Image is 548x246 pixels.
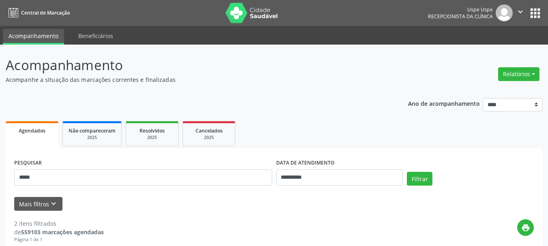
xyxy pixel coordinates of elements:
[521,223,530,232] i: print
[21,228,104,236] strong: 559103 marcações agendadas
[14,197,62,211] button: Mais filtroskeyboard_arrow_down
[3,29,64,45] a: Acompanhamento
[496,4,513,21] img: img
[73,29,119,43] a: Beneficiários
[513,4,528,21] button: 
[196,127,223,134] span: Cancelados
[428,6,493,13] div: Uspe Uspe
[6,55,381,75] p: Acompanhamento
[14,219,104,228] div: 2 itens filtrados
[407,172,432,186] button: Filtrar
[517,219,534,236] button: print
[21,9,70,16] span: Central de Marcação
[14,228,104,236] div: de
[408,98,480,108] p: Ano de acompanhamento
[14,157,42,169] label: PESQUISAR
[140,127,165,134] span: Resolvidos
[69,135,116,141] div: 2025
[14,236,104,243] div: Página 1 de 1
[49,199,58,208] i: keyboard_arrow_down
[528,6,542,20] button: apps
[498,67,539,81] button: Relatórios
[516,7,525,16] i: 
[69,127,116,134] span: Não compareceram
[132,135,172,141] div: 2025
[6,75,381,84] p: Acompanhe a situação das marcações correntes e finalizadas
[276,157,335,169] label: DATA DE ATENDIMENTO
[189,135,229,141] div: 2025
[19,127,45,134] span: Agendados
[428,13,493,20] span: Recepcionista da clínica
[6,6,70,19] a: Central de Marcação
